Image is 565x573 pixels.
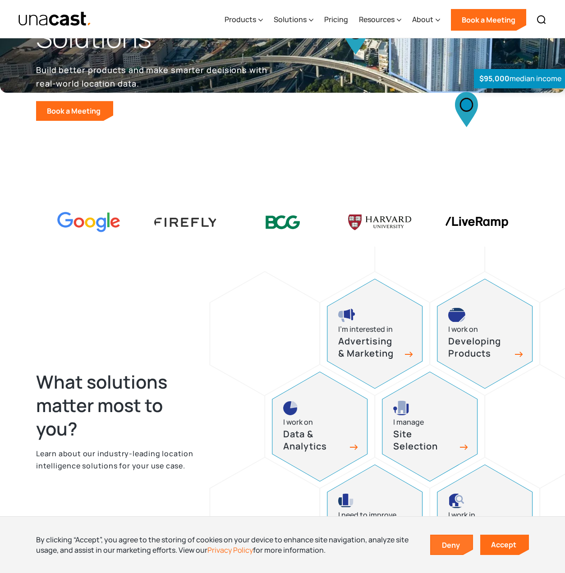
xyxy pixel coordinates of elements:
div: I’m interested in [338,323,393,335]
img: competitive intelligence icon [448,494,465,508]
h2: What solutions matter most to you? [36,370,199,440]
div: I work on [283,416,313,428]
div: I need to improve [338,509,396,521]
h3: Data & Analytics [283,428,346,452]
div: About [412,14,433,25]
img: Google logo Color [57,212,120,233]
div: Products [225,1,263,38]
img: Search icon [536,14,547,25]
div: Resources [359,1,401,38]
a: site selection icon I manageSite Selection [382,371,478,481]
a: Book a Meeting [451,9,526,31]
a: Accept [480,535,529,555]
img: Harvard U logo [348,211,411,233]
img: Unacast text logo [18,11,92,27]
div: By clicking “Accept”, you agree to the storing of cookies on your device to enhance site navigati... [36,535,417,555]
img: developing products icon [448,308,465,322]
div: I manage [393,416,424,428]
a: pie chart iconI work onData & Analytics [272,371,367,481]
div: I work in [448,509,475,521]
a: developing products iconI work onDeveloping Products [437,279,533,389]
div: I work on [448,323,478,335]
img: site performance icon [338,494,354,508]
img: BCG logo [251,210,314,235]
img: Firefly Advertising logo [154,218,217,226]
a: home [18,11,92,27]
h3: Advertising & Marketing [338,335,401,359]
a: Pricing [324,1,348,38]
a: advertising and marketing iconI’m interested inAdvertising & Marketing [327,279,423,389]
img: liveramp logo [445,217,508,228]
img: site selection icon [393,401,410,415]
p: Build better products and make smarter decisions with real-world location data. [36,63,271,90]
p: Learn about our industry-leading location intelligence solutions for your use case. [36,448,199,472]
a: Deny [431,536,473,555]
div: Products [225,14,256,25]
div: Solutions [274,1,313,38]
a: Privacy Policy [207,545,253,555]
div: Solutions [274,14,307,25]
h3: Developing Products [448,335,511,359]
img: advertising and marketing icon [338,308,355,322]
div: About [412,1,440,38]
div: Resources [359,14,395,25]
h3: Site Selection [393,428,456,452]
img: pie chart icon [283,401,298,415]
strong: $95,000 [479,73,510,83]
a: Book a Meeting [36,101,113,121]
